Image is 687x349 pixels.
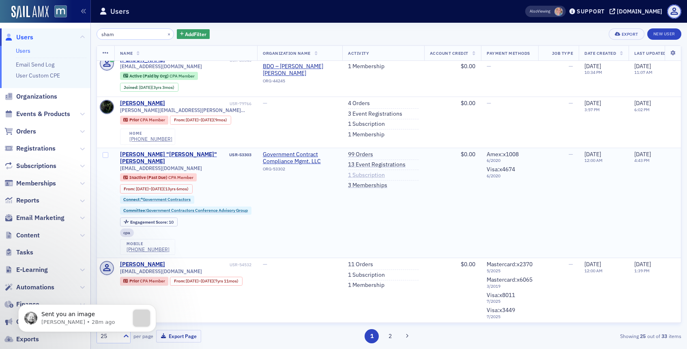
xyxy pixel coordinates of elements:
div: USR-53303 [229,152,251,157]
a: 3 Memberships [348,182,387,189]
a: [PERSON_NAME] [120,100,165,107]
span: [DATE] [584,261,601,268]
span: Inactive (Past Due) [129,174,168,180]
time: 1:39 PM [634,268,650,274]
a: Events & Products [4,110,70,118]
span: Engagement Score : [130,219,169,225]
span: — [263,261,267,268]
span: 6 / 2020 [487,158,532,163]
span: $0.00 [461,151,475,158]
span: Mastercard : x2370 [487,261,532,268]
a: Tasks [4,248,33,257]
button: AddFilter [177,29,210,39]
span: — [487,99,491,107]
a: E-Learning [4,265,48,274]
a: Organizations [4,92,57,101]
span: Reports [16,196,39,205]
span: [DATE] [634,62,651,70]
a: Content [4,231,40,240]
span: 5 / 2025 [487,268,532,274]
span: [DATE] [584,62,601,70]
a: Committee:Government Contractors Conference Advisory Group [123,208,248,213]
span: Committee : [123,207,146,213]
span: CPA Member [170,73,195,79]
span: Prior [129,117,140,123]
div: Prior: Prior: CPA Member [120,277,169,286]
button: 1 [365,329,379,343]
span: Dee Sullivan [554,7,563,16]
a: Orders [4,127,36,136]
span: [DATE] [584,99,601,107]
span: Content [16,231,40,240]
span: Joined : [124,85,139,90]
a: 1 Membership [348,282,384,289]
span: [DATE] [584,151,601,158]
div: Connect: [120,196,195,204]
a: [PERSON_NAME] [120,261,165,268]
a: 1 Subscription [348,172,385,179]
span: [DATE] [201,117,213,123]
span: 6 / 2020 [487,173,532,179]
span: [DATE] [634,99,651,107]
a: SailAMX [11,6,49,19]
time: 6:02 PM [634,107,650,112]
span: From : [124,186,136,192]
span: 3 / 2019 [487,284,532,289]
span: Organization Name [263,50,311,56]
div: – (9mos) [186,117,227,123]
div: Committee: [120,207,252,215]
span: Users [16,33,33,42]
div: [PHONE_NUMBER] [129,136,172,142]
span: Last Updated [634,50,666,56]
input: Search… [97,28,174,40]
div: Joined: 2022-07-01 00:00:00 [120,83,178,92]
span: Mastercard : x6065 [487,276,532,283]
span: CPA Member [140,278,165,284]
div: From: 2022-04-06 00:00:00 [170,116,231,125]
span: $0.00 [461,99,475,107]
a: Users [16,47,30,54]
span: [EMAIL_ADDRESS][DOMAIN_NAME] [120,268,202,274]
div: ORG-53302 [263,166,337,174]
a: Exports [4,335,39,344]
a: New User [647,28,681,40]
span: [DATE] [151,186,163,192]
span: [DATE] [634,261,651,268]
a: 99 Orders [348,151,373,158]
a: Email Marketing [4,213,64,222]
span: Registrations [16,144,56,153]
a: Subscriptions [4,162,56,170]
div: Inactive (Past Due): Inactive (Past Due): CPA Member [120,173,197,181]
button: 2 [383,329,397,343]
span: [EMAIL_ADDRESS][DOMAIN_NAME] [120,63,202,69]
span: Orders [16,127,36,136]
span: Profile [667,4,681,19]
time: 11:07 AM [634,70,653,75]
div: (3yrs 3mos) [139,85,174,90]
span: Viewing [530,9,550,14]
div: From: 2016-06-17 00:00:00 [170,277,243,286]
span: [DATE] [136,186,148,192]
span: — [569,62,573,70]
span: Events & Products [16,110,70,118]
span: From : [174,117,186,123]
div: [PHONE_NUMBER] [127,246,170,252]
a: 1 Subscription [348,271,385,279]
a: View Homepage [49,5,67,19]
span: Organizations [16,92,57,101]
span: Government Contract Compliance Mgmt. LLC [263,151,337,165]
span: [DATE] [201,278,213,284]
div: [DOMAIN_NAME] [617,8,662,15]
a: Prior CPA Member [123,278,165,284]
span: — [569,99,573,107]
a: 1 Membership [348,131,384,138]
button: × [165,30,173,37]
a: 4 Orders [348,100,370,107]
span: $0.00 [461,62,475,70]
span: Date Created [584,50,616,56]
time: 4:43 PM [634,157,650,163]
a: Finance [4,300,39,309]
span: Prior [129,278,140,284]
